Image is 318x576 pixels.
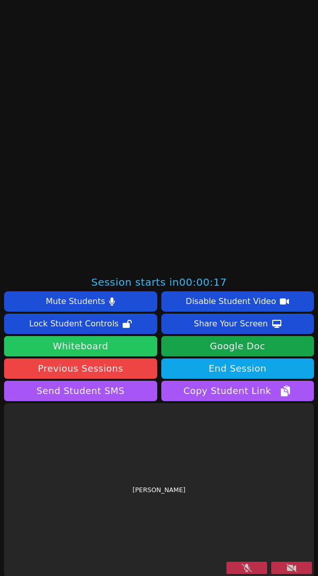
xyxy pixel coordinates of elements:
div: Disable Student Video [186,293,276,310]
time: 00:00:17 [179,276,227,288]
span: Session starts in [91,275,227,289]
div: Lock Student Controls [29,316,119,332]
button: Mute Students [4,291,157,312]
button: Lock Student Controls [4,314,157,334]
span: Copy Student Link [184,384,292,398]
button: Disable Student Video [161,291,314,312]
button: Send Student SMS [4,381,157,401]
div: Share Your Screen [194,316,268,332]
button: Share Your Screen [161,314,314,334]
button: Whiteboard [4,336,157,356]
div: Mute Students [46,293,105,310]
a: Google Doc [161,336,314,356]
a: Previous Sessions [4,358,157,379]
button: End Session [161,358,314,379]
button: Copy Student Link [161,381,314,401]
